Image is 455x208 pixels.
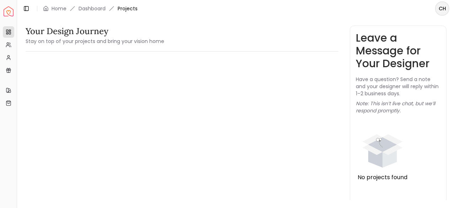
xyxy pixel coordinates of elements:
[4,6,14,16] a: Spacejoy
[356,76,440,97] p: Have a question? Send a note and your designer will reply within 1–2 business days.
[4,6,14,16] img: Spacejoy Logo
[436,2,449,15] span: CH
[356,173,409,182] div: No projects found
[118,5,138,12] span: Projects
[26,38,164,45] small: Stay on top of your projects and bring your vision home
[435,1,449,16] button: CH
[79,5,106,12] a: Dashboard
[26,26,164,37] h3: Your Design Journey
[356,32,440,70] h3: Leave a Message for Your Designer
[52,5,66,12] a: Home
[356,100,440,114] p: Note: This isn’t live chat, but we’ll respond promptly.
[43,5,138,12] nav: breadcrumb
[356,120,409,173] div: animation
